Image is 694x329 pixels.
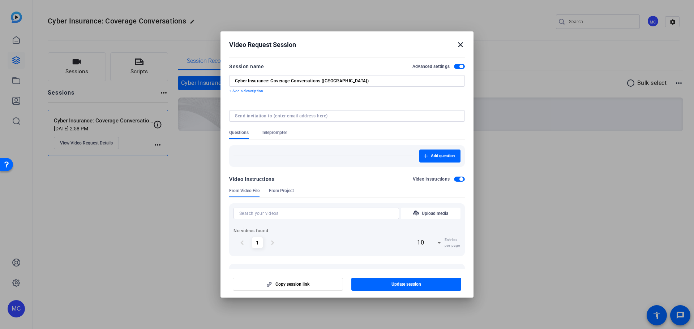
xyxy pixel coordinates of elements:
mat-icon: close [456,40,465,49]
div: Video Instructions [229,175,274,183]
span: Copy session link [275,281,309,287]
h2: Advanced settings [412,64,450,69]
input: Enter Session Name [235,78,459,84]
button: Update session [351,278,462,291]
span: Entries per page [445,237,460,248]
button: Add question [419,150,460,163]
input: Search your videos [239,209,393,218]
input: Send invitation to (enter email address here) [235,113,456,119]
button: Upload media [401,208,460,219]
p: No videos found [234,228,460,234]
span: Upload media [422,211,448,216]
h2: Video Instructions [413,176,450,182]
span: 10 [417,239,424,246]
div: Session name [229,62,264,71]
p: + Add a description [229,88,465,94]
span: Add question [431,153,455,159]
button: Copy session link [233,278,343,291]
span: Teleprompter [262,130,287,135]
div: Video Request Session [229,40,465,49]
span: Update session [391,281,421,287]
span: From Project [269,188,294,194]
span: From Video File [229,188,260,194]
span: Questions [229,130,249,135]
